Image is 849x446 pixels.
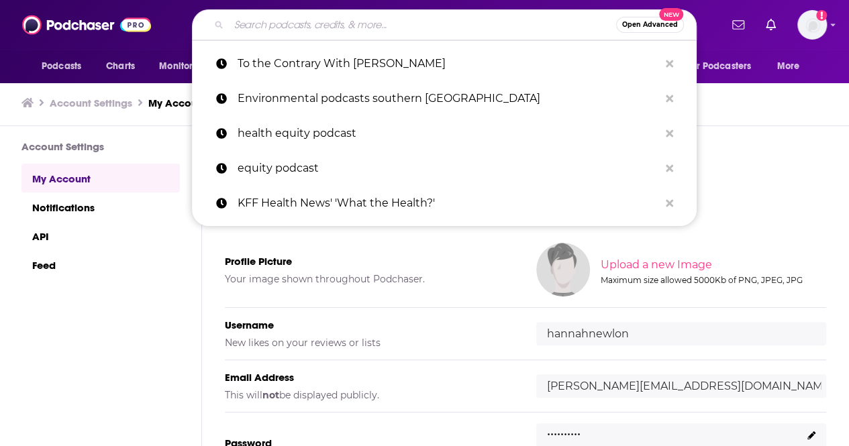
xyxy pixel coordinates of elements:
[192,151,697,186] a: equity podcast
[21,164,180,192] a: My Account
[536,243,590,296] img: Your profile image
[192,81,697,116] a: Environmental podcasts southern [GEOGRAPHIC_DATA]
[238,46,659,81] p: To the Contrary With Charlie Sykes
[50,97,132,109] a: Account Settings
[622,21,678,28] span: Open Advanced
[32,54,99,79] button: open menu
[678,54,770,79] button: open menu
[192,116,697,151] a: health equity podcast
[225,319,515,331] h5: Username
[760,13,781,36] a: Show notifications dropdown
[536,322,826,345] input: username
[225,273,515,285] h5: Your image shown throughout Podchaser.
[797,10,827,40] img: User Profile
[97,54,143,79] a: Charts
[159,57,207,76] span: Monitoring
[727,13,750,36] a: Show notifications dropdown
[601,275,823,285] div: Maximum size allowed 5000Kb of PNG, JPEG, JPG
[106,57,135,76] span: Charts
[816,10,827,21] svg: Add a profile image
[659,8,683,21] span: New
[262,389,279,401] b: not
[238,81,659,116] p: Environmental podcasts southern united states
[797,10,827,40] span: Logged in as hannahnewlon
[238,151,659,186] p: equity podcast
[192,186,697,221] a: KFF Health News' 'What the Health?'
[148,97,207,109] a: My Account
[21,140,180,153] h3: Account Settings
[536,374,826,398] input: email
[225,371,515,384] h5: Email Address
[238,186,659,221] p: KFF Health News' 'What the Health?'
[21,221,180,250] a: API
[22,12,151,38] img: Podchaser - Follow, Share and Rate Podcasts
[192,9,697,40] div: Search podcasts, credits, & more...
[42,57,81,76] span: Podcasts
[547,420,581,439] p: ..........
[768,54,817,79] button: open menu
[238,116,659,151] p: health equity podcast
[229,14,616,36] input: Search podcasts, credits, & more...
[150,54,224,79] button: open menu
[192,46,697,81] a: To the Contrary With [PERSON_NAME]
[225,337,515,349] h5: New likes on your reviews or lists
[616,17,684,33] button: Open AdvancedNew
[777,57,800,76] span: More
[21,250,180,279] a: Feed
[687,57,751,76] span: For Podcasters
[797,10,827,40] button: Show profile menu
[225,255,515,268] h5: Profile Picture
[21,192,180,221] a: Notifications
[225,389,515,401] h5: This will be displayed publicly.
